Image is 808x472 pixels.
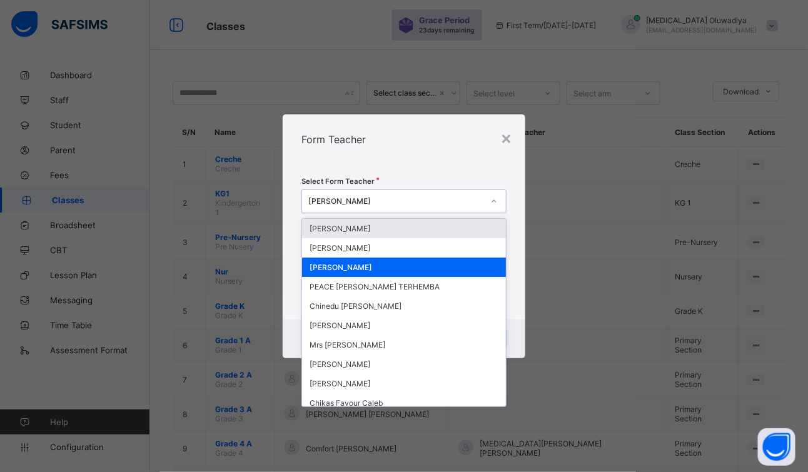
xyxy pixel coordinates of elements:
div: [PERSON_NAME] [302,219,506,238]
div: Mrs [PERSON_NAME] [302,335,506,354]
div: Chinedu [PERSON_NAME] [302,296,506,316]
div: PEACE [PERSON_NAME] TERHEMBA [302,277,506,296]
div: [PERSON_NAME] [302,258,506,277]
div: [PERSON_NAME] [302,354,506,374]
div: Chikas Favour Caleb [302,393,506,413]
div: [PERSON_NAME] [302,238,506,258]
div: [PERSON_NAME] [308,196,483,206]
div: [PERSON_NAME] [302,316,506,335]
div: × [501,127,513,148]
div: [PERSON_NAME] [302,374,506,393]
span: Form Teacher [301,133,366,146]
span: Select Form Teacher [301,177,375,186]
button: Open asap [758,428,795,466]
